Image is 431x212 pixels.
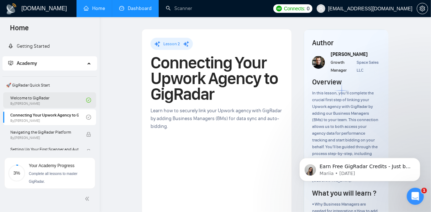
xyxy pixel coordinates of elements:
[84,5,105,11] a: homeHome
[17,60,37,66] span: Academy
[312,38,380,48] h4: Author
[31,27,123,34] p: Message from Mariia, sent 4d ago
[163,41,180,46] span: Lesson 2
[312,90,380,184] div: In this lesson, you’ll complete the crucial first step of linking your Upwork agency with GigRada...
[289,143,431,193] iframe: Intercom notifications message
[331,51,368,57] span: [PERSON_NAME]
[331,60,347,73] span: Growth Manager
[417,3,428,14] button: setting
[8,60,37,66] span: Academy
[29,163,74,168] span: Your Academy Progress
[312,77,342,87] h4: Overview
[357,60,379,73] span: Space Sales LLC
[151,108,282,129] span: Learn how to securely link your Upwork agency with GigRadar by adding Business Managers (BMs) for...
[417,6,428,11] a: setting
[151,55,283,102] h1: Connecting Your Upwork Agency to GigRadar
[276,6,282,11] img: upwork-logo.png
[86,115,91,120] span: check-circle
[8,171,25,175] span: 3%
[10,109,86,125] a: Connecting Your Upwork Agency to GigRadarBy[PERSON_NAME]
[10,146,79,153] span: Setting Up Your First Scanner and Auto-Bidder
[307,5,310,12] span: 0
[6,3,17,15] img: logo
[86,149,91,154] span: lock
[86,98,91,103] span: check-circle
[407,188,424,205] iframe: Intercom live chat
[10,136,79,140] span: By [PERSON_NAME]
[119,5,152,11] a: dashboardDashboard
[10,92,86,108] a: Welcome to GigRadarBy[PERSON_NAME]
[8,61,13,66] span: fund-projection-screen
[86,132,91,137] span: lock
[2,39,97,53] li: Getting Started
[4,23,35,38] span: Home
[3,78,96,92] span: 🚀 GigRadar Quick Start
[10,129,79,136] span: Navigating the GigRadar Platform
[284,5,305,12] span: Connects:
[312,56,325,69] img: vlad-t.jpg
[29,172,78,183] span: Complete all lessons to master GigRadar.
[85,195,92,202] span: double-left
[166,5,192,11] a: searchScanner
[421,188,427,193] span: 1
[312,188,376,198] h4: What you will learn ?
[319,6,324,11] span: user
[8,43,50,49] a: rocketGetting Started
[31,21,123,196] span: Earn Free GigRadar Credits - Just by Sharing Your Story! 💬 Want more credits for sending proposal...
